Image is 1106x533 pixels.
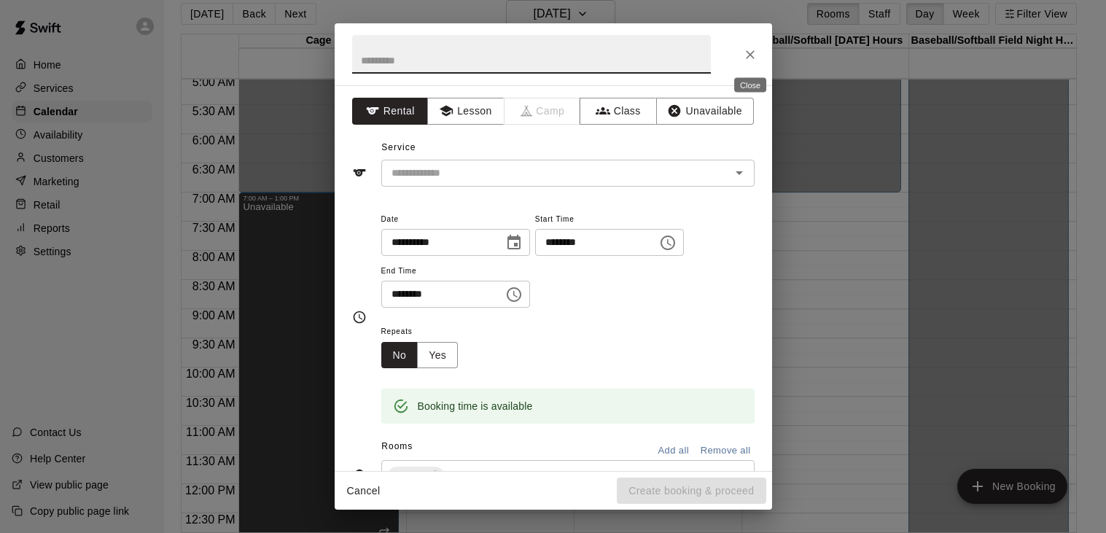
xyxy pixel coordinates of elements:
button: Choose date, selected date is Oct 15, 2025 [499,228,529,257]
button: Open [729,465,749,486]
button: Open [729,163,749,183]
span: Camps can only be created in the Services page [505,98,581,125]
button: No [381,342,418,369]
span: Cage 2 [388,468,432,483]
div: outlined button group [381,342,459,369]
button: Choose time, selected time is 7:15 AM [653,228,682,257]
button: Rental [352,98,429,125]
span: Rooms [381,441,413,451]
svg: Timing [352,310,367,324]
button: Close [737,42,763,68]
span: End Time [381,262,530,281]
button: Lesson [427,98,504,125]
button: Yes [417,342,458,369]
div: Booking time is available [418,393,533,419]
svg: Service [352,166,367,180]
div: Close [734,78,766,93]
button: Class [580,98,656,125]
button: Remove all [697,440,755,462]
span: Service [381,142,416,152]
span: Start Time [535,210,684,230]
button: Add all [650,440,697,462]
button: Unavailable [656,98,754,125]
span: Repeats [381,322,470,342]
div: Cage 2 [388,467,444,484]
button: Choose time, selected time is 7:45 AM [499,280,529,309]
svg: Rooms [352,468,367,483]
button: Cancel [340,478,387,505]
span: Date [381,210,530,230]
